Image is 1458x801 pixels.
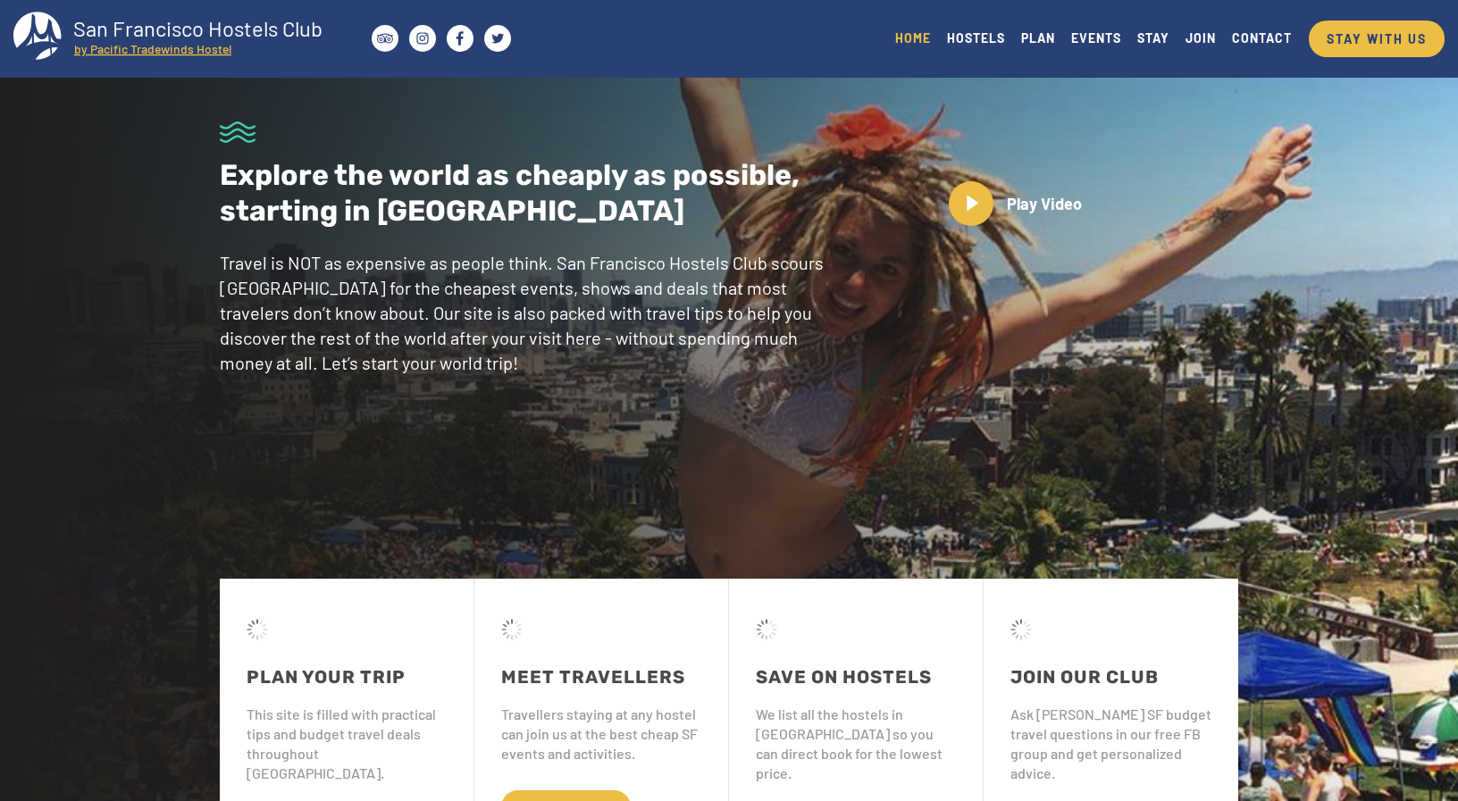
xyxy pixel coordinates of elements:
div: PLAN YOUR TRIP [247,663,447,690]
tspan: San Francisco Hostels Club [73,15,323,41]
a: HOME [887,26,939,50]
a: STAY [1129,26,1177,50]
tspan: by Pacific Tradewinds Hostel [74,41,231,56]
img: loader-7.gif [501,619,523,640]
div: This site is filled with practical tips and budget travel deals throughout [GEOGRAPHIC_DATA]. [247,705,447,783]
img: loader-7.gif [756,619,777,640]
a: HOSTELS [939,26,1013,50]
a: STAY WITH US [1309,21,1445,57]
div: JOIN OUR CLUB [1010,663,1211,690]
a: PLAN [1013,26,1063,50]
div: We list all the hostels in [GEOGRAPHIC_DATA] so you can direct book for the lowest price. [756,705,956,783]
div: MEET TRAVELLERS [501,663,701,690]
a: EVENTS [1063,26,1129,50]
div: Ask [PERSON_NAME] SF budget travel questions in our free FB group and get personalized advice. [1010,705,1211,783]
a: San Francisco Hostels Club by Pacific Tradewinds Hostel [13,12,339,65]
div: Travellers staying at any hostel can join us at the best cheap SF events and activities. [501,705,701,763]
p: Play Video [993,193,1095,216]
img: loader-7.gif [1010,619,1032,640]
p: Travel is NOT as expensive as people think. San Francisco Hostels Club scours [GEOGRAPHIC_DATA] f... [220,250,831,375]
p: Explore the world as cheaply as possible, starting in [GEOGRAPHIC_DATA] [220,157,831,229]
a: CONTACT [1224,26,1300,50]
img: loader-7.gif [247,619,268,640]
a: JOIN [1177,26,1224,50]
div: SAVE ON HOSTELS [756,663,956,690]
